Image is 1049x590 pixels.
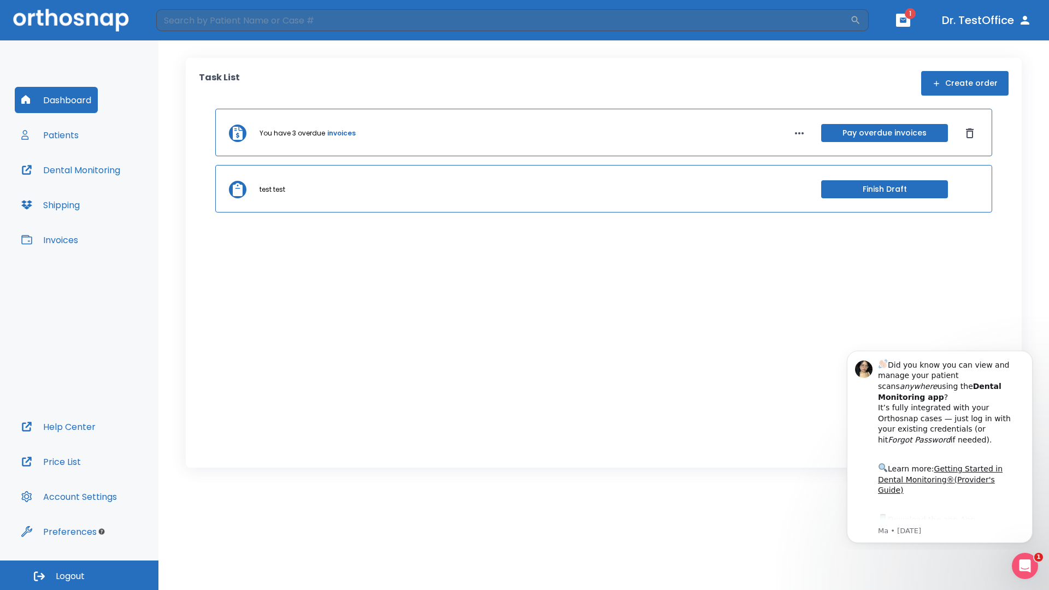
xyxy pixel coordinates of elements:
[260,128,325,138] p: You have 3 overdue
[821,124,948,142] button: Pay overdue invoices
[15,483,123,510] button: Account Settings
[15,87,98,113] button: Dashboard
[15,157,127,183] button: Dental Monitoring
[56,570,85,582] span: Logout
[821,180,948,198] button: Finish Draft
[1034,553,1043,562] span: 1
[15,518,103,545] button: Preferences
[15,449,87,475] button: Price List
[48,174,145,194] a: App Store
[13,9,129,31] img: Orthosnap
[48,172,185,227] div: Download the app: | ​ Let us know if you need help getting started!
[15,122,85,148] button: Patients
[97,527,107,536] div: Tooltip anchor
[156,9,850,31] input: Search by Patient Name or Case #
[15,227,85,253] button: Invoices
[15,414,102,440] button: Help Center
[185,17,194,26] button: Dismiss notification
[327,128,356,138] a: invoices
[938,10,1036,30] button: Dr. TestOffice
[260,185,285,194] p: test test
[921,71,1009,96] button: Create order
[1012,553,1038,579] iframe: Intercom live chat
[199,71,240,96] p: Task List
[961,125,979,142] button: Dismiss
[905,8,916,19] span: 1
[48,185,185,195] p: Message from Ma, sent 6w ago
[15,192,86,218] button: Shipping
[830,341,1049,550] iframe: Intercom notifications message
